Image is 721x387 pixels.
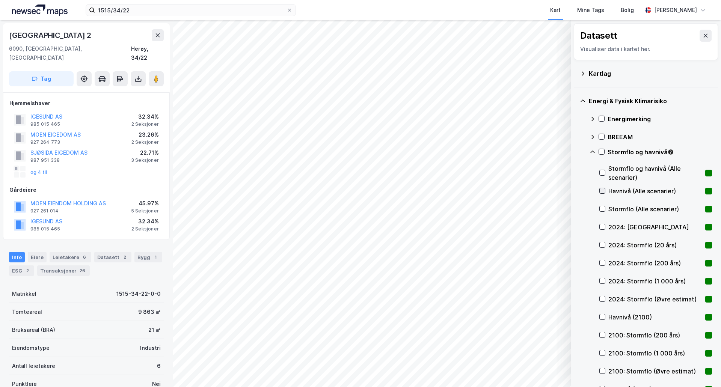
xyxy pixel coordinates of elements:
[9,99,163,108] div: Hjemmelshaver
[9,185,163,194] div: Gårdeiere
[30,208,59,214] div: 927 261 014
[608,223,702,232] div: 2024: [GEOGRAPHIC_DATA]
[12,361,55,370] div: Antall leietakere
[12,325,55,334] div: Bruksareal (BRA)
[121,253,128,261] div: 2
[157,361,161,370] div: 6
[608,331,702,340] div: 2100: Stormflo (200 års)
[30,226,60,232] div: 985 015 465
[608,205,702,214] div: Stormflo (Alle scenarier)
[78,267,87,274] div: 26
[608,313,702,322] div: Havnivå (2100)
[654,6,697,15] div: [PERSON_NAME]
[608,367,702,376] div: 2100: Stormflo (Øvre estimat)
[148,325,161,334] div: 21 ㎡
[140,343,161,352] div: Industri
[9,44,131,62] div: 6090, [GEOGRAPHIC_DATA], [GEOGRAPHIC_DATA]
[94,252,131,262] div: Datasett
[95,5,287,16] input: Søk på adresse, matrikkel, gårdeiere, leietakere eller personer
[50,252,91,262] div: Leietakere
[131,112,159,121] div: 32.34%
[30,121,60,127] div: 985 015 465
[608,187,702,196] div: Havnivå (Alle scenarier)
[131,130,159,139] div: 23.26%
[608,148,712,157] div: Stormflo og havnivå
[580,30,617,42] div: Datasett
[116,289,161,298] div: 1515-34-22-0-0
[667,149,674,155] div: Tooltip anchor
[683,351,721,387] iframe: Chat Widget
[24,267,31,274] div: 2
[621,6,634,15] div: Bolig
[608,164,702,182] div: Stormflo og havnivå (Alle scenarier)
[131,121,159,127] div: 2 Seksjoner
[12,343,50,352] div: Eiendomstype
[9,252,25,262] div: Info
[12,289,36,298] div: Matrikkel
[608,277,702,286] div: 2024: Stormflo (1 000 års)
[131,148,159,157] div: 22.71%
[152,253,159,261] div: 1
[138,307,161,316] div: 9 863 ㎡
[131,217,159,226] div: 32.34%
[9,71,74,86] button: Tag
[131,44,164,62] div: Herøy, 34/22
[577,6,604,15] div: Mine Tags
[9,265,34,276] div: ESG
[30,157,60,163] div: 987 951 338
[131,226,159,232] div: 2 Seksjoner
[608,133,712,142] div: BREEAM
[9,29,93,41] div: [GEOGRAPHIC_DATA] 2
[550,6,561,15] div: Kart
[131,157,159,163] div: 3 Seksjoner
[28,252,47,262] div: Eiere
[12,307,42,316] div: Tomteareal
[37,265,90,276] div: Transaksjoner
[134,252,162,262] div: Bygg
[608,295,702,304] div: 2024: Stormflo (Øvre estimat)
[131,199,159,208] div: 45.97%
[608,259,702,268] div: 2024: Stormflo (200 års)
[608,114,712,123] div: Energimerking
[580,45,712,54] div: Visualiser data i kartet her.
[683,351,721,387] div: Kontrollprogram for chat
[131,208,159,214] div: 5 Seksjoner
[589,96,712,105] div: Energi & Fysisk Klimarisiko
[12,5,68,16] img: logo.a4113a55bc3d86da70a041830d287a7e.svg
[589,69,712,78] div: Kartlag
[30,139,60,145] div: 927 264 773
[81,253,88,261] div: 6
[608,349,702,358] div: 2100: Stormflo (1 000 års)
[608,241,702,250] div: 2024: Stormflo (20 års)
[131,139,159,145] div: 2 Seksjoner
